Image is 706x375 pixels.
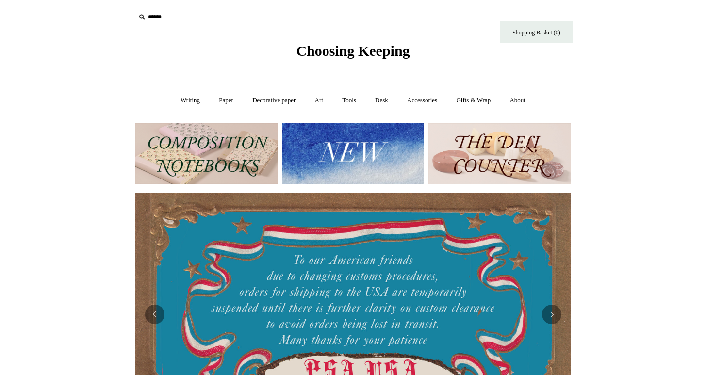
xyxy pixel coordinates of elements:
button: Next [542,305,561,324]
img: 202302 Composition ledgers.jpg__PID:69722ee6-fa44-49dd-a067-31375e5d54ec [135,123,278,184]
a: Gifts & Wrap [447,88,499,114]
a: Choosing Keeping [296,50,410,57]
a: About [501,88,534,114]
a: Shopping Basket (0) [500,21,573,43]
a: Decorative paper [244,88,304,114]
button: Previous [145,305,164,324]
a: Tools [333,88,365,114]
a: Paper [210,88,242,114]
a: Writing [172,88,209,114]
a: Accessories [398,88,446,114]
a: Desk [366,88,397,114]
img: The Deli Counter [428,123,571,184]
img: New.jpg__PID:f73bdf93-380a-4a35-bcfe-7823039498e1 [282,123,424,184]
span: Choosing Keeping [296,43,410,59]
a: Art [306,88,332,114]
